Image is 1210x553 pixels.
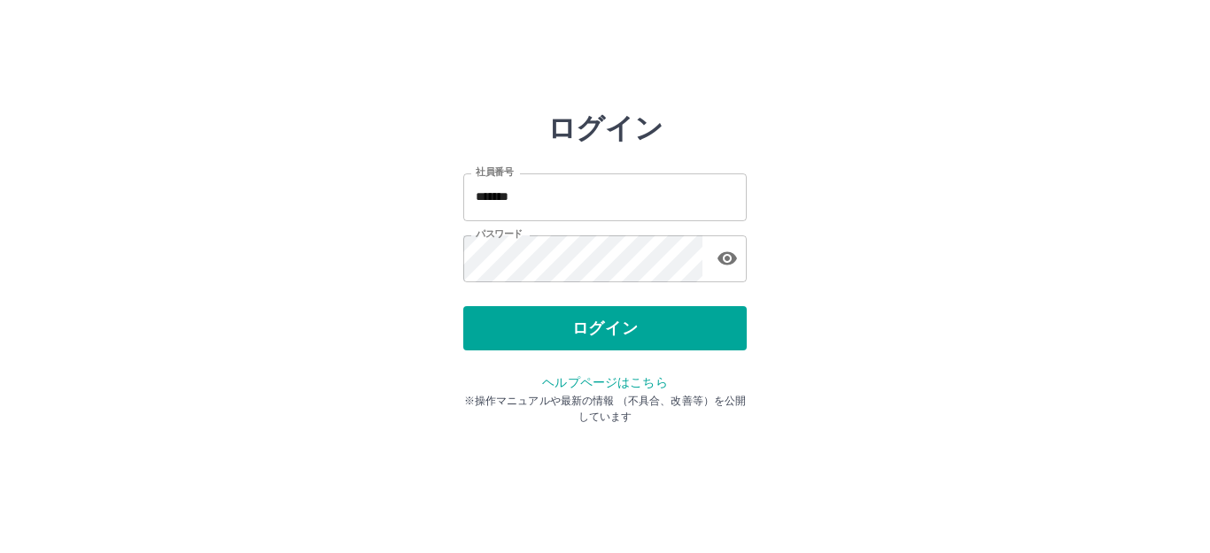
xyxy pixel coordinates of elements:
button: ログイン [463,306,747,350]
label: パスワード [476,227,523,241]
h2: ログイン [547,111,663,145]
label: 社員番号 [476,165,513,179]
a: ヘルプページはこちら [542,375,667,389]
p: ※操作マニュアルや最新の情報 （不具合、改善等）を公開しています [463,393,747,425]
